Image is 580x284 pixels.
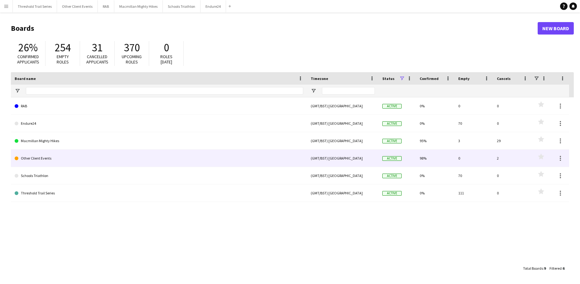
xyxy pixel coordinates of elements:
a: Macmillan Mighty Hikes [15,132,303,150]
div: 111 [455,184,493,202]
div: 0% [416,167,455,184]
span: Cancelled applicants [86,54,108,65]
span: Active [382,174,402,178]
a: Schools Triathlon [15,167,303,184]
span: 26% [18,41,38,54]
a: Endure24 [15,115,303,132]
div: (GMT/BST) [GEOGRAPHIC_DATA] [307,115,379,132]
h1: Boards [11,24,538,33]
span: 9 [544,266,546,271]
button: Other Client Events [57,0,98,12]
a: Other Client Events [15,150,303,167]
span: Board name [15,76,36,81]
div: : [523,262,546,274]
div: 0 [493,184,532,202]
span: Timezone [311,76,328,81]
div: 0 [493,97,532,114]
button: Schools Triathlon [163,0,200,12]
button: Threshold Trail Series [13,0,57,12]
span: 6 [563,266,564,271]
a: RAB [15,97,303,115]
div: 70 [455,167,493,184]
span: Upcoming roles [122,54,142,65]
span: Filtered [549,266,562,271]
button: Endure24 [200,0,226,12]
span: Cancels [497,76,511,81]
span: 0 [164,41,169,54]
div: 0 [455,150,493,167]
span: Active [382,156,402,161]
div: 0 [455,97,493,114]
div: (GMT/BST) [GEOGRAPHIC_DATA] [307,167,379,184]
div: 3 [455,132,493,149]
span: Total Boards [523,266,543,271]
span: Active [382,139,402,143]
div: (GMT/BST) [GEOGRAPHIC_DATA] [307,97,379,114]
div: (GMT/BST) [GEOGRAPHIC_DATA] [307,150,379,167]
span: Confirmed applicants [17,54,39,65]
div: : [549,262,564,274]
span: Active [382,191,402,196]
div: 0 [493,115,532,132]
div: 0 [493,167,532,184]
span: 254 [55,41,71,54]
a: Threshold Trail Series [15,184,303,202]
button: RAB [98,0,114,12]
div: (GMT/BST) [GEOGRAPHIC_DATA] [307,184,379,202]
button: Macmillan Mighty Hikes [114,0,163,12]
input: Board name Filter Input [26,87,303,95]
span: Confirmed [420,76,439,81]
span: Empty roles [57,54,69,65]
div: 29 [493,132,532,149]
span: 370 [124,41,140,54]
button: Open Filter Menu [311,88,316,94]
button: Open Filter Menu [15,88,20,94]
div: 98% [416,150,455,167]
span: Active [382,104,402,109]
a: New Board [538,22,574,35]
input: Timezone Filter Input [322,87,375,95]
div: 70 [455,115,493,132]
span: 31 [92,41,102,54]
div: 0% [416,184,455,202]
div: (GMT/BST) [GEOGRAPHIC_DATA] [307,132,379,149]
div: 2 [493,150,532,167]
span: Active [382,121,402,126]
span: Roles [DATE] [160,54,172,65]
div: 95% [416,132,455,149]
div: 0% [416,115,455,132]
div: 0% [416,97,455,114]
span: Empty [458,76,469,81]
span: Status [382,76,394,81]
